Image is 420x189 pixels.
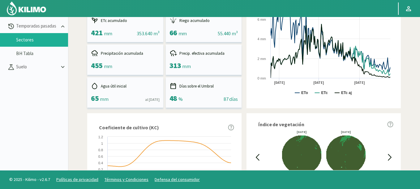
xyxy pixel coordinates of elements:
[104,30,112,37] span: mm
[98,155,103,158] text: 0.6
[326,134,366,176] img: a498d0b1-4d04-42d0-b239-d223877af508_-_sentinel_-_2025-05-02.png
[166,45,242,75] kil-mini-card: report-summary-cards.ACCUMULATED_EFFECTIVE_PRECIPITATION
[91,82,160,90] div: Agua útil inicial
[105,177,148,182] a: Términos y Condiciones
[282,134,321,176] img: a498d0b1-4d04-42d0-b239-d223877af508_-_sentinel_-_2025-04-27.png
[98,168,103,171] text: 0.2
[98,161,103,165] text: 0.4
[301,91,308,95] text: ETo
[169,17,238,24] div: Riego acumulado
[258,37,266,41] text: 4 mm
[15,23,59,30] p: Temporadas pasadas
[258,76,266,80] text: 0 mm
[218,30,238,37] div: 55.440 m³
[15,63,59,71] p: Suelo
[98,135,103,139] text: 1.2
[178,96,183,102] span: %
[166,12,242,42] kil-mini-card: report-summary-cards.ACCUMULATED_IRRIGATION
[258,121,304,128] span: Índice de vegetación
[6,176,53,183] span: © 2025 - Kilimo - v2.6.7
[145,97,159,102] div: al [DATE]
[282,131,321,134] div: [DATE]
[169,82,238,90] div: Días sobre el Umbral
[258,57,266,61] text: 2 mm
[326,131,366,134] div: [DATE]
[87,77,163,108] kil-mini-card: report-summary-cards.INITIAL_USEFUL_WATER
[91,93,99,103] span: 65
[341,91,352,95] text: ETc aj
[178,30,187,37] span: mm
[169,28,177,37] span: 66
[87,12,163,42] kil-mini-card: report-summary-cards.ACCUMULATED_ETC
[313,80,324,85] text: [DATE]
[6,1,47,16] img: Kilimo
[137,30,159,37] div: 353.640 m³
[169,61,181,70] span: 313
[169,93,177,103] span: 48
[354,80,365,85] text: [DATE]
[169,49,238,57] div: Precip. efectiva acumulada
[274,80,285,85] text: [DATE]
[16,51,68,56] a: BH Tabla
[166,77,242,108] kil-mini-card: report-summary-cards.DAYS_ABOVE_THRESHOLD
[87,45,163,75] kil-mini-card: report-summary-cards.ACCUMULATED_PRECIPITATION
[182,63,191,69] span: mm
[104,63,112,69] span: mm
[99,124,159,131] span: Coeficiente de cultivo (KC)
[91,49,160,57] div: Precipitación acumulada
[91,28,103,37] span: 421
[91,17,160,24] div: ETc acumulado
[258,18,266,21] text: 6 mm
[224,95,238,103] div: 87 días
[56,177,98,182] a: Políticas de privacidad
[91,61,103,70] span: 455
[101,142,103,145] text: 1
[100,96,108,102] span: mm
[321,91,328,95] text: ETc
[155,177,200,182] a: Defensa del consumidor
[16,37,68,43] a: Sectores
[98,148,103,152] text: 0.8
